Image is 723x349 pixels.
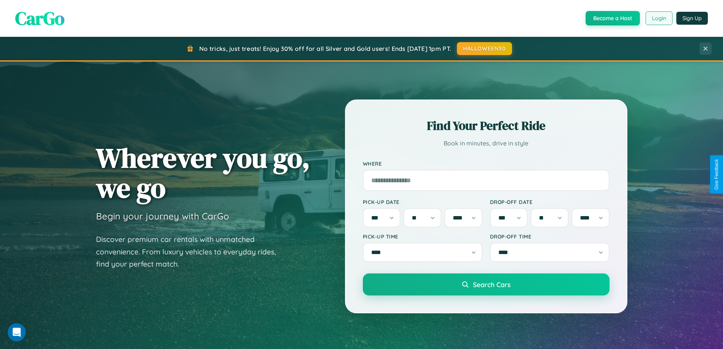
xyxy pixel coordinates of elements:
[96,233,286,270] p: Discover premium car rentals with unmatched convenience. From luxury vehicles to everyday rides, ...
[15,6,65,31] span: CarGo
[490,233,610,240] label: Drop-off Time
[363,199,482,205] label: Pick-up Date
[363,160,610,167] label: Where
[586,11,640,25] button: Become a Host
[457,42,512,55] button: HALLOWEEN30
[8,323,26,341] iframe: Intercom live chat
[96,143,310,203] h1: Wherever you go, we go
[96,210,229,222] h3: Begin your journey with CarGo
[199,45,451,52] span: No tricks, just treats! Enjoy 30% off for all Silver and Gold users! Ends [DATE] 1pm PT.
[676,12,708,25] button: Sign Up
[363,233,482,240] label: Pick-up Time
[714,159,719,190] div: Give Feedback
[363,273,610,295] button: Search Cars
[473,280,510,289] span: Search Cars
[490,199,610,205] label: Drop-off Date
[646,11,673,25] button: Login
[363,138,610,149] p: Book in minutes, drive in style
[363,117,610,134] h2: Find Your Perfect Ride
